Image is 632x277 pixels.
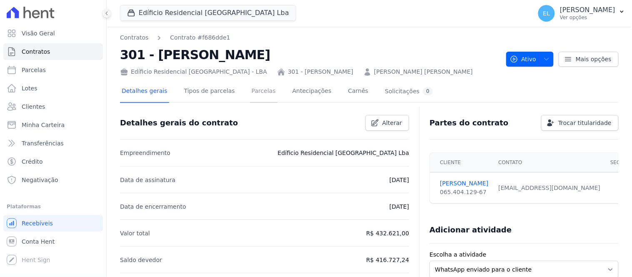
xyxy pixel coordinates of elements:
a: Conta Hent [3,233,103,250]
button: Edíficio Residencial [GEOGRAPHIC_DATA] Lba [120,5,296,21]
span: Conta Hent [22,237,55,246]
nav: Breadcrumb [120,33,230,42]
a: Solicitações0 [383,81,435,103]
a: Lotes [3,80,103,97]
p: Valor total [120,228,150,238]
a: Antecipações [291,81,333,103]
a: Contratos [120,33,148,42]
span: Transferências [22,139,64,147]
div: 0 [423,87,433,95]
span: Trocar titularidade [558,119,612,127]
label: Escolha a atividade [430,250,619,259]
p: R$ 432.621,00 [366,228,409,238]
span: Parcelas [22,66,46,74]
th: Cliente [430,153,493,172]
span: EL [543,10,550,16]
div: Plataformas [7,202,100,212]
p: R$ 416.727,24 [366,255,409,265]
a: [PERSON_NAME] [440,179,488,188]
button: Ativo [506,52,554,67]
a: Mais opções [559,52,619,67]
nav: Breadcrumb [120,33,500,42]
a: Parcelas [250,81,277,103]
div: Edíficio Residencial [GEOGRAPHIC_DATA] - LBA [120,67,267,76]
p: Data de encerramento [120,202,186,212]
p: Edíficio Residencial [GEOGRAPHIC_DATA] Lba [278,148,410,158]
span: Contratos [22,47,50,56]
a: Transferências [3,135,103,152]
a: Trocar titularidade [541,115,619,131]
a: Minha Carteira [3,117,103,133]
a: Parcelas [3,62,103,78]
p: [DATE] [390,202,409,212]
button: EL [PERSON_NAME] Ver opções [532,2,632,25]
div: 065.404.129-67 [440,188,488,197]
h3: Partes do contrato [430,118,509,128]
a: 301 - [PERSON_NAME] [288,67,353,76]
span: Alterar [382,119,402,127]
div: Solicitações [385,87,433,95]
p: [DATE] [390,175,409,185]
th: Contato [494,153,606,172]
span: Recebíveis [22,219,53,227]
span: Lotes [22,84,37,92]
span: Mais opções [576,55,612,63]
p: [PERSON_NAME] [560,6,615,14]
span: Negativação [22,176,58,184]
a: Contratos [3,43,103,60]
a: Visão Geral [3,25,103,42]
span: Crédito [22,157,43,166]
a: Crédito [3,153,103,170]
span: Clientes [22,102,45,111]
a: Carnês [346,81,370,103]
a: Detalhes gerais [120,81,169,103]
h3: Adicionar atividade [430,225,512,235]
span: Visão Geral [22,29,55,37]
p: Ver opções [560,14,615,21]
a: Tipos de parcelas [182,81,237,103]
p: Saldo devedor [120,255,162,265]
h2: 301 - [PERSON_NAME] [120,45,500,64]
p: Data de assinatura [120,175,175,185]
span: Minha Carteira [22,121,65,129]
a: Clientes [3,98,103,115]
a: Alterar [365,115,410,131]
p: Empreendimento [120,148,170,158]
a: Negativação [3,172,103,188]
a: Recebíveis [3,215,103,232]
a: [PERSON_NAME] [PERSON_NAME] [374,67,473,76]
span: Ativo [510,52,537,67]
a: Contrato #f686dde1 [170,33,230,42]
h3: Detalhes gerais do contrato [120,118,238,128]
div: [EMAIL_ADDRESS][DOMAIN_NAME] [499,184,601,192]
